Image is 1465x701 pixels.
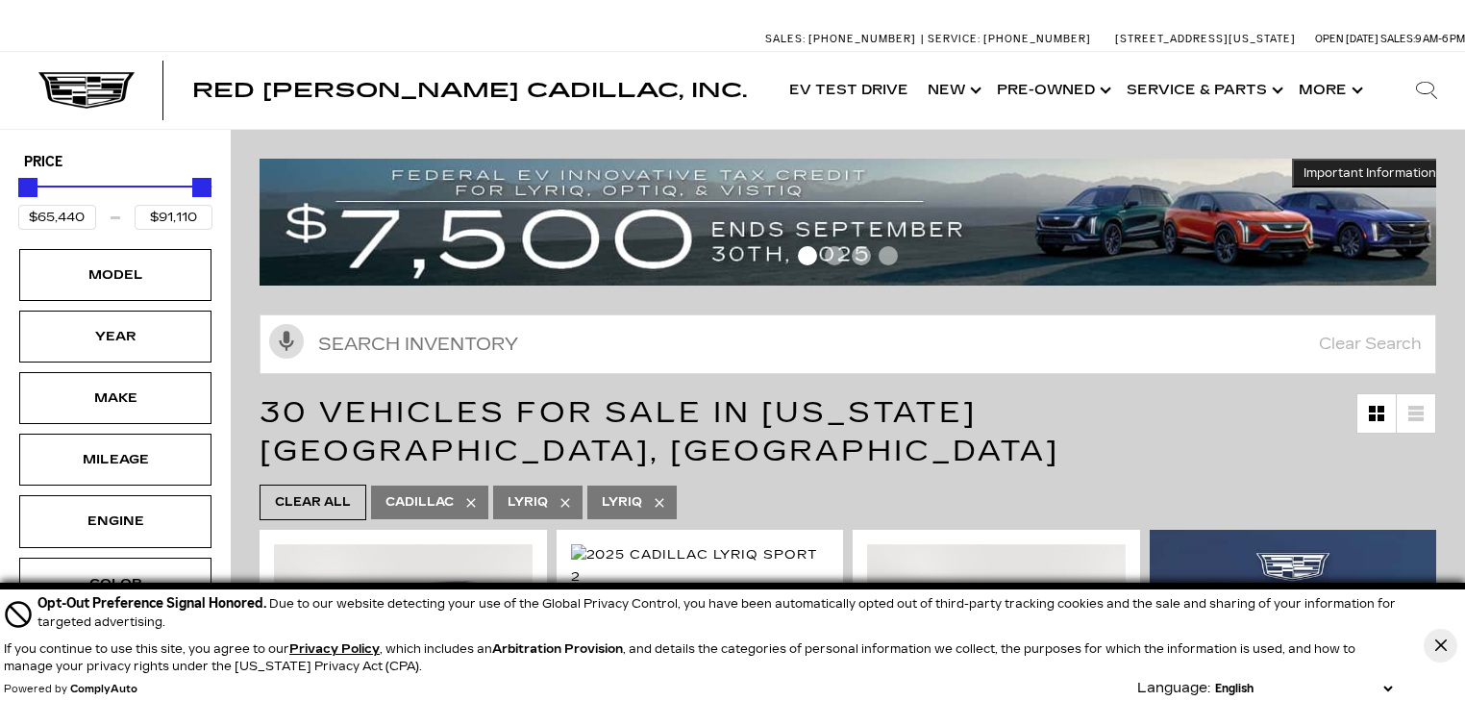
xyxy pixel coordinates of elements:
[67,264,163,286] div: Model
[798,246,817,265] span: Go to slide 1
[571,544,830,587] img: 2025 Cadillac LYRIQ Sport 2
[19,434,211,486] div: MileageMileage
[24,154,207,171] h5: Price
[18,205,96,230] input: Minimum
[1380,33,1415,45] span: Sales:
[765,33,806,45] span: Sales:
[1315,33,1378,45] span: Open [DATE]
[983,33,1091,45] span: [PHONE_NUMBER]
[37,595,269,612] span: Opt-Out Preference Signal Honored .
[19,249,211,301] div: ModelModel
[260,159,1448,286] img: vrp-tax-ending-august-version
[70,684,137,695] a: ComplyAuto
[19,495,211,547] div: EngineEngine
[1117,52,1289,129] a: Service & Parts
[1289,52,1369,129] button: More
[192,79,747,102] span: Red [PERSON_NAME] Cadillac, Inc.
[765,34,921,44] a: Sales: [PHONE_NUMBER]
[4,684,137,695] div: Powered by
[602,490,642,514] span: LYRIQ
[269,324,304,359] svg: Click to toggle on voice search
[879,246,898,265] span: Go to slide 4
[67,511,163,532] div: Engine
[825,246,844,265] span: Go to slide 2
[1292,159,1448,188] button: Important Information
[192,178,211,197] div: Maximum Price
[19,372,211,424] div: MakeMake
[928,33,981,45] span: Service:
[852,246,871,265] span: Go to slide 3
[918,52,987,129] a: New
[4,642,1355,673] p: If you continue to use this site, you agree to our , which includes an , and details the categori...
[492,642,623,656] strong: Arbitration Provision
[1210,680,1397,697] select: Language Select
[38,72,135,109] img: Cadillac Dark Logo with Cadillac White Text
[1304,165,1436,181] span: Important Information
[275,490,351,514] span: Clear All
[135,205,212,230] input: Maximum
[18,178,37,197] div: Minimum Price
[385,490,454,514] span: Cadillac
[67,388,163,409] div: Make
[260,395,1059,468] span: 30 Vehicles for Sale in [US_STATE][GEOGRAPHIC_DATA], [GEOGRAPHIC_DATA]
[808,33,916,45] span: [PHONE_NUMBER]
[18,171,212,230] div: Price
[1415,33,1465,45] span: 9 AM-6 PM
[67,573,163,594] div: Color
[192,81,747,100] a: Red [PERSON_NAME] Cadillac, Inc.
[67,326,163,347] div: Year
[1424,629,1457,663] button: Close Button
[1115,33,1296,45] a: [STREET_ADDRESS][US_STATE]
[19,311,211,363] div: YearYear
[987,52,1117,129] a: Pre-Owned
[19,558,211,610] div: ColorColor
[260,314,1436,374] input: Search Inventory
[780,52,918,129] a: EV Test Drive
[37,593,1397,631] div: Due to our website detecting your use of the Global Privacy Control, you have been automatically ...
[67,449,163,470] div: Mileage
[289,642,380,656] a: Privacy Policy
[1137,682,1210,695] div: Language:
[508,490,548,514] span: Lyriq
[921,34,1096,44] a: Service: [PHONE_NUMBER]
